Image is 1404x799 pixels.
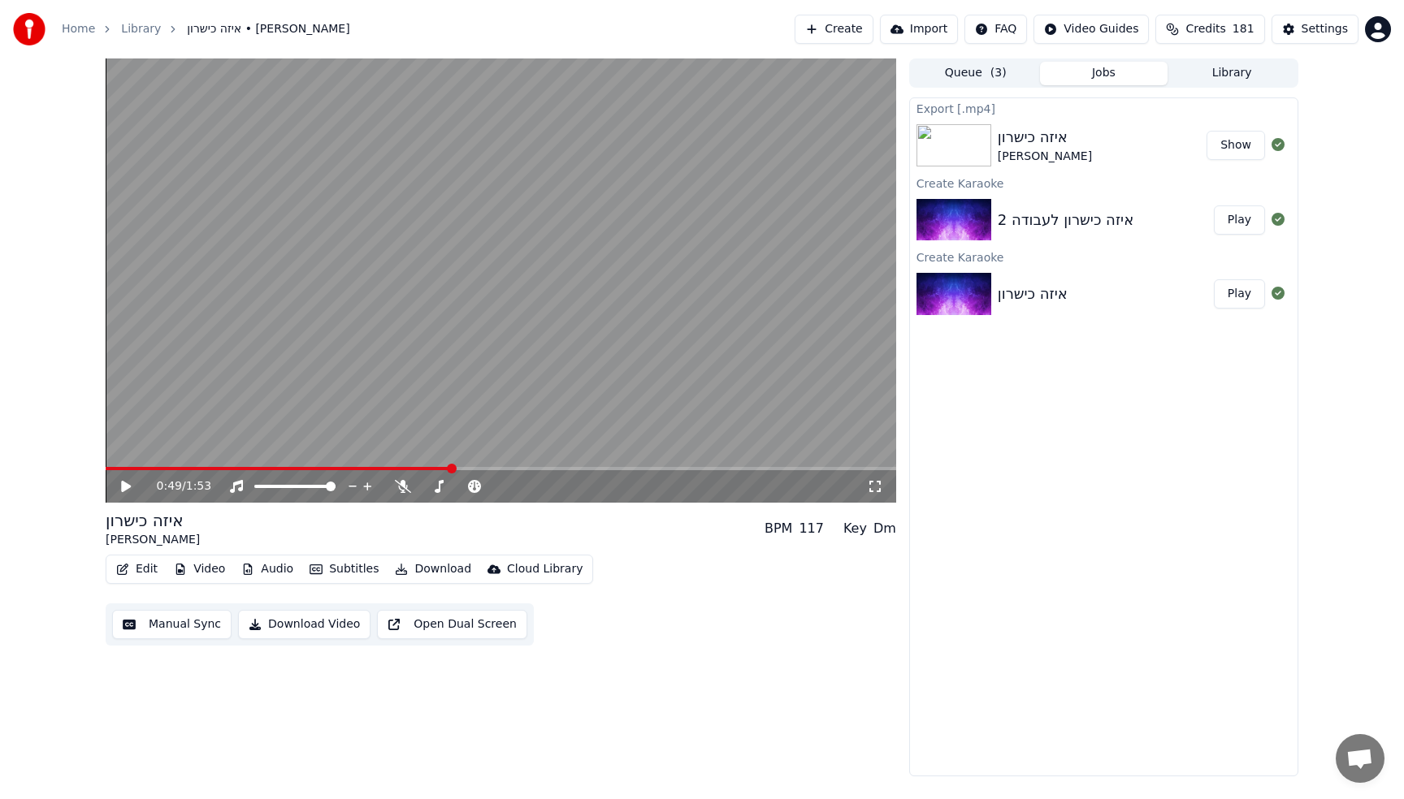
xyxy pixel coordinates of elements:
[157,478,196,495] div: /
[1302,21,1348,37] div: Settings
[238,610,370,639] button: Download Video
[998,283,1068,305] div: איזה כישרון
[106,532,200,548] div: [PERSON_NAME]
[998,126,1092,149] div: איזה כישרון
[112,610,232,639] button: Manual Sync
[1336,734,1384,783] div: פתח צ'אט
[880,15,958,44] button: Import
[910,98,1298,118] div: Export [.mp4]
[121,21,161,37] a: Library
[13,13,45,45] img: youka
[507,561,583,577] div: Cloud Library
[1168,62,1296,85] button: Library
[1233,21,1254,37] span: 181
[1155,15,1264,44] button: Credits181
[186,478,211,495] span: 1:53
[1214,279,1265,309] button: Play
[912,62,1040,85] button: Queue
[1214,205,1265,235] button: Play
[998,149,1092,165] div: [PERSON_NAME]
[303,558,385,581] button: Subtitles
[1272,15,1358,44] button: Settings
[167,558,232,581] button: Video
[187,21,349,37] span: איזה כישרון • [PERSON_NAME]
[1033,15,1149,44] button: Video Guides
[110,558,164,581] button: Edit
[1207,131,1265,160] button: Show
[843,519,867,538] div: Key
[910,247,1298,266] div: Create Karaoke
[235,558,300,581] button: Audio
[795,15,873,44] button: Create
[765,519,792,538] div: BPM
[964,15,1027,44] button: FAQ
[62,21,95,37] a: Home
[62,21,350,37] nav: breadcrumb
[799,519,824,538] div: 117
[910,173,1298,192] div: Create Karaoke
[106,509,200,532] div: איזה כישרון
[388,558,478,581] button: Download
[377,610,527,639] button: Open Dual Screen
[873,519,896,538] div: Dm
[157,478,182,495] span: 0:49
[1185,21,1225,37] span: Credits
[990,65,1007,81] span: ( 3 )
[1040,62,1168,85] button: Jobs
[998,209,1133,231] div: איזה כישרון לעבודה 2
